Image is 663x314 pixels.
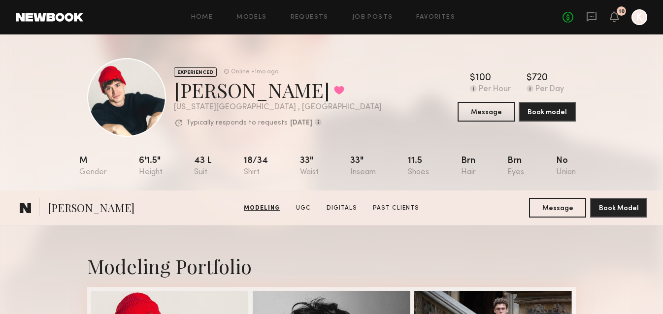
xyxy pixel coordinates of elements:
div: 10 [619,9,625,14]
button: Book model [519,102,576,122]
p: Typically responds to requests [186,120,288,126]
div: Modeling Portfolio [87,253,576,279]
div: 720 [532,73,548,83]
div: [US_STATE][GEOGRAPHIC_DATA] , [GEOGRAPHIC_DATA] [174,103,382,112]
div: Brn [461,157,476,177]
div: $ [470,73,475,83]
a: UGC [292,204,315,213]
a: Favorites [416,14,455,21]
div: 11.5 [408,157,429,177]
span: [PERSON_NAME] [48,200,134,218]
button: Message [529,198,586,218]
a: Past Clients [369,204,423,213]
div: [PERSON_NAME] [174,77,382,103]
div: $ [527,73,532,83]
a: K [631,9,647,25]
a: Modeling [240,204,284,213]
div: M [79,157,107,177]
div: 33" [350,157,376,177]
div: Brn [507,157,524,177]
a: Book Model [590,203,647,212]
button: Book Model [590,198,647,218]
b: [DATE] [290,120,312,126]
a: Requests [291,14,329,21]
div: 33" [300,157,319,177]
div: 6'1.5" [139,157,163,177]
div: 43 l [194,157,212,177]
a: Home [191,14,213,21]
div: 100 [475,73,491,83]
div: 18/34 [244,157,268,177]
a: Digitals [323,204,361,213]
div: Per Day [535,85,564,94]
a: Job Posts [352,14,393,21]
div: No [556,157,576,177]
div: Per Hour [479,85,511,94]
div: Online +1mo ago [231,69,278,75]
div: EXPERIENCED [174,67,217,77]
a: Models [236,14,266,21]
button: Message [458,102,515,122]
